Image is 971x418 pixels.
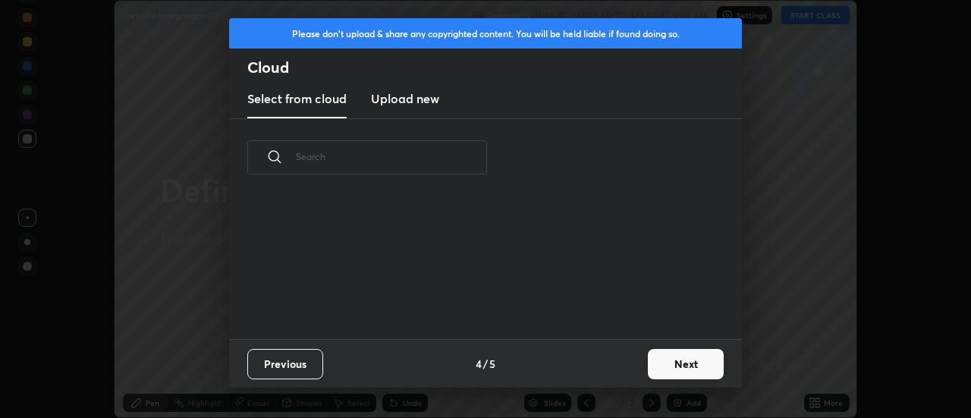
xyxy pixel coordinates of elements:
h4: 5 [489,356,495,372]
button: Next [648,349,724,379]
button: Previous [247,349,323,379]
h2: Cloud [247,58,742,77]
h3: Upload new [371,90,439,108]
div: Please don't upload & share any copyrighted content. You will be held liable if found doing so. [229,18,742,49]
h3: Select from cloud [247,90,347,108]
h4: / [483,356,488,372]
h4: 4 [476,356,482,372]
input: Search [296,124,487,189]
